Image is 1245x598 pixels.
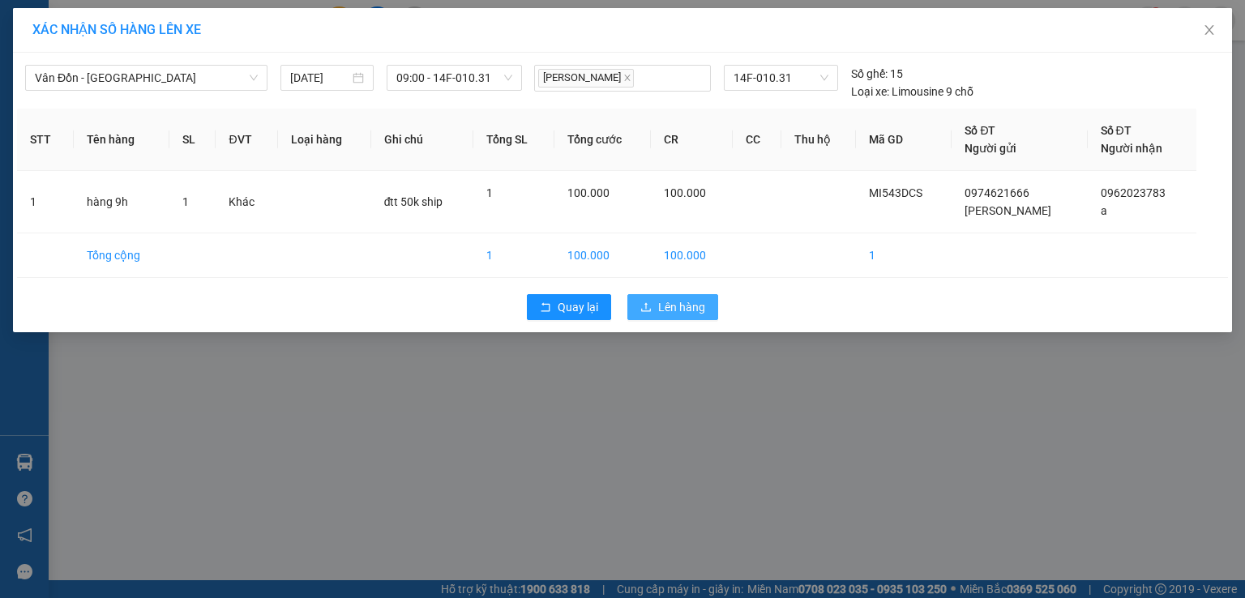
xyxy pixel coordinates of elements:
span: MI543DCS [869,186,922,199]
div: Limousine 9 chỗ [851,83,973,100]
span: Người gửi [965,142,1016,155]
span: Loại xe: [851,83,889,100]
span: Số ghế: [851,65,888,83]
span: Lên hàng [658,298,705,316]
span: 0974621666 [965,186,1029,199]
span: a [1101,204,1107,217]
button: rollbackQuay lại [527,294,611,320]
span: upload [640,301,652,314]
span: [PERSON_NAME] [538,69,634,88]
input: 14/08/2025 [290,69,349,87]
th: ĐVT [216,109,278,171]
span: Vân Đồn - Hà Nội [35,66,258,90]
td: 100.000 [651,233,733,278]
span: Quay lại [558,298,598,316]
td: Khác [216,171,278,233]
span: rollback [540,301,551,314]
th: STT [17,109,74,171]
th: CC [733,109,781,171]
span: Số ĐT [1101,124,1132,137]
td: 1 [17,171,74,233]
span: 1 [182,195,189,208]
th: Tên hàng [74,109,169,171]
div: 15 [851,65,903,83]
span: 09:00 - 14F-010.31 [396,66,513,90]
span: 14F-010.31 [734,66,828,90]
th: Tổng cước [554,109,651,171]
span: 100.000 [664,186,706,199]
span: Người nhận [1101,142,1162,155]
span: 0962023783 [1101,186,1166,199]
span: close [1203,23,1216,36]
span: [PERSON_NAME] [965,204,1051,217]
span: close [623,74,631,82]
td: 1 [856,233,952,278]
button: Close [1187,8,1232,53]
th: CR [651,109,733,171]
th: Mã GD [856,109,952,171]
span: Số ĐT [965,124,995,137]
th: Thu hộ [781,109,857,171]
button: uploadLên hàng [627,294,718,320]
td: 100.000 [554,233,651,278]
th: Ghi chú [371,109,473,171]
td: 1 [473,233,554,278]
span: 100.000 [567,186,610,199]
th: Loại hàng [278,109,370,171]
td: Tổng cộng [74,233,169,278]
span: XÁC NHẬN SỐ HÀNG LÊN XE [32,22,201,37]
span: đtt 50k ship [384,195,443,208]
th: SL [169,109,216,171]
th: Tổng SL [473,109,554,171]
span: 1 [486,186,493,199]
td: hàng 9h [74,171,169,233]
